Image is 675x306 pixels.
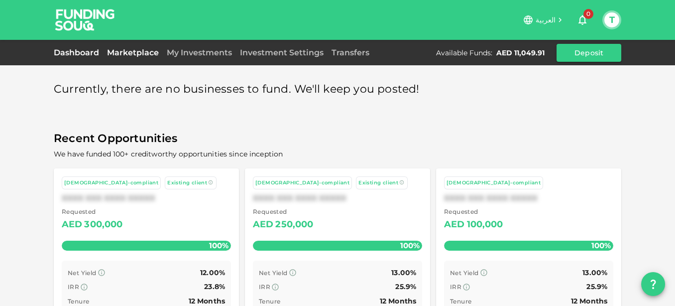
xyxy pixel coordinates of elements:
[189,297,225,306] span: 12 Months
[253,217,273,233] div: AED
[62,193,231,203] div: XXXX XXX XXXX XXXXX
[236,48,328,57] a: Investment Settings
[444,193,613,203] div: XXXX XXX XXXX XXXXX
[447,179,541,187] div: [DEMOGRAPHIC_DATA]-compliant
[572,10,592,30] button: 0
[589,238,613,253] span: 100%
[62,217,82,233] div: AED
[358,179,398,186] span: Existing client
[54,150,283,158] span: We have funded 100+ creditworthy opportunities since inception
[536,15,556,24] span: العربية
[259,283,270,291] span: IRR
[167,179,207,186] span: Existing client
[466,217,503,233] div: 100,000
[84,217,122,233] div: 300,000
[259,298,280,305] span: Tenure
[398,238,422,253] span: 100%
[103,48,163,57] a: Marketplace
[328,48,373,57] a: Transfers
[163,48,236,57] a: My Investments
[204,282,225,291] span: 23.8%
[380,297,416,306] span: 12 Months
[68,298,89,305] span: Tenure
[496,48,545,58] div: AED 11,049.91
[583,9,593,19] span: 0
[586,282,607,291] span: 25.9%
[391,268,416,277] span: 13.00%
[444,207,503,217] span: Requested
[436,48,492,58] div: Available Funds :
[54,48,103,57] a: Dashboard
[54,129,621,149] span: Recent Opportunities
[68,283,79,291] span: IRR
[64,179,158,187] div: [DEMOGRAPHIC_DATA]-compliant
[200,268,225,277] span: 12.00%
[571,297,607,306] span: 12 Months
[253,207,314,217] span: Requested
[604,12,619,27] button: T
[259,269,288,277] span: Net Yield
[450,269,479,277] span: Net Yield
[255,179,349,187] div: [DEMOGRAPHIC_DATA]-compliant
[557,44,621,62] button: Deposit
[395,282,416,291] span: 25.9%
[641,272,665,296] button: question
[582,268,607,277] span: 13.00%
[450,283,461,291] span: IRR
[207,238,231,253] span: 100%
[275,217,313,233] div: 250,000
[62,207,123,217] span: Requested
[253,193,422,203] div: XXXX XXX XXXX XXXXX
[54,80,420,99] span: Currently, there are no businesses to fund. We'll keep you posted!
[68,269,97,277] span: Net Yield
[450,298,471,305] span: Tenure
[444,217,464,233] div: AED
